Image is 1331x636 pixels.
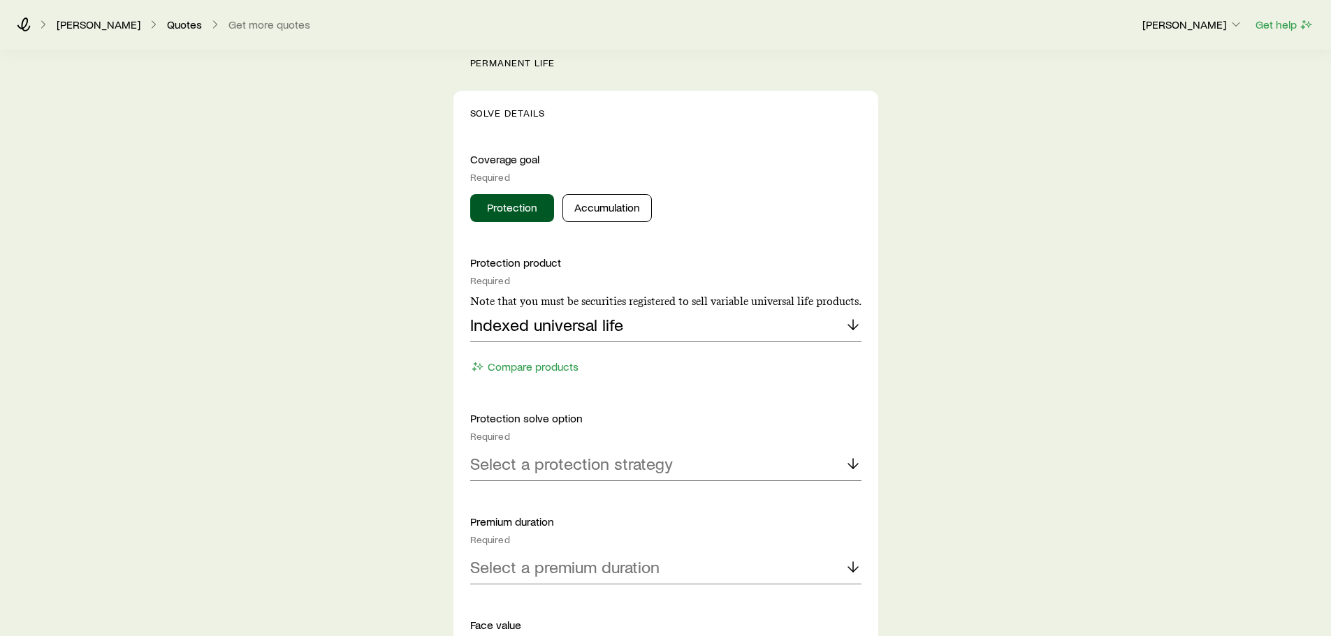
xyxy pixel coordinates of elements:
[1142,17,1244,34] button: [PERSON_NAME]
[470,618,861,632] p: Face value
[470,57,878,68] p: permanent life
[470,454,673,473] p: Select a protection strategy
[470,359,579,375] button: Compare products
[56,18,141,31] a: [PERSON_NAME]
[470,256,861,269] p: Protection product
[166,18,203,31] a: Quotes
[470,515,861,528] p: Premium duration
[470,431,861,442] div: Required
[470,295,861,309] p: Note that you must be securities registered to sell variable universal life products.
[470,194,554,222] button: Protection
[470,534,861,545] div: Required
[470,315,623,334] p: Indexed universal life
[470,108,861,119] p: Solve Details
[228,18,311,31] button: Get more quotes
[470,152,861,166] p: Coverage goal
[470,557,660,577] p: Select a premium duration
[470,411,861,425] p: Protection solve option
[1255,17,1314,33] button: Get help
[470,275,861,286] div: Required
[1142,17,1243,31] p: [PERSON_NAME]
[470,172,861,183] div: Required
[562,194,652,222] button: Accumulation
